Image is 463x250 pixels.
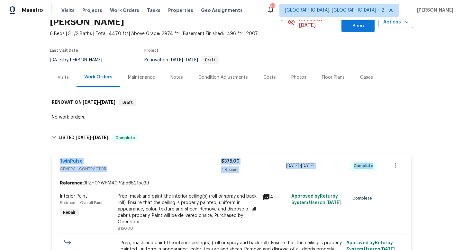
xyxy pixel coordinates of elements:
[50,58,63,62] span: [DATE]
[221,159,240,164] span: $375.00
[50,13,276,25] h2: [STREET_ADDRESS][PERSON_NAME][PERSON_NAME]
[76,135,108,140] span: -
[50,56,110,64] div: by [PERSON_NAME]
[61,7,75,13] span: Visits
[384,18,408,26] span: Actions
[322,74,345,81] div: Floor Plans
[291,194,341,205] span: Approved by Refurby System User on
[352,195,375,201] span: Complete
[128,74,155,81] div: Maintenance
[168,7,193,13] span: Properties
[83,100,115,104] span: -
[118,193,259,225] div: Prep, mask and paint the interior ceiling(s) (roll or spray and back roll). Ensure that the ceili...
[93,135,108,140] span: [DATE]
[144,49,159,52] span: Project
[169,58,183,62] span: [DATE]
[203,58,218,62] span: Draft
[60,159,83,164] a: TwinPulse
[59,134,108,142] h6: LISTED
[60,209,78,216] span: Repair
[262,193,287,201] div: 4
[341,13,375,32] button: Mark Seen
[58,74,69,81] div: Visits
[113,135,138,141] span: Complete
[301,164,314,168] span: [DATE]
[50,49,78,52] span: Last Visit Date
[286,163,314,169] span: -
[120,99,135,106] span: Draft
[286,164,299,168] span: [DATE]
[84,74,113,80] div: Work Orders
[347,14,369,30] span: Mark Seen
[50,31,287,37] span: 6 Beds | 3 1/2 Baths | Total: 4470 ft² | Above Grade: 2974 ft² | Basement Finished: 1496 ft² | 2007
[299,16,338,29] span: Not seen [DATE]
[185,58,198,62] span: [DATE]
[221,166,286,173] div: 4 Repairs
[326,201,341,205] span: [DATE]
[354,163,376,169] span: Complete
[169,58,198,62] span: -
[82,7,102,13] span: Projects
[144,58,219,62] span: Renovation
[52,114,411,121] div: No work orders.
[147,8,160,13] span: Tasks
[291,74,306,81] div: Photos
[60,166,221,172] span: GENERAL_CONTRACTOR
[52,99,115,106] h6: RENOVATION
[378,16,413,28] button: Actions
[263,74,276,81] div: Costs
[170,74,183,81] div: Notes
[50,92,413,113] div: RENOVATION [DATE]-[DATE]Draft
[100,100,115,104] span: [DATE]
[60,201,103,205] span: Bedroom - Overall Paint
[414,7,453,13] span: [PERSON_NAME]
[52,177,411,189] div: 3PZH0YWHM40PQ-565215a3d
[110,7,139,13] span: Work Orders
[360,74,373,81] div: Cases
[83,100,98,104] span: [DATE]
[118,227,133,230] span: $150.00
[270,4,275,10] div: 86
[285,7,384,13] span: [GEOGRAPHIC_DATA], [GEOGRAPHIC_DATA] + 2
[201,7,243,13] span: Geo Assignments
[50,128,413,148] div: LISTED [DATE]-[DATE]Complete
[198,74,248,81] div: Condition Adjustments
[76,135,91,140] span: [DATE]
[60,194,87,199] span: Interior Paint
[60,180,84,186] b: Reference:
[22,7,43,13] span: Maestro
